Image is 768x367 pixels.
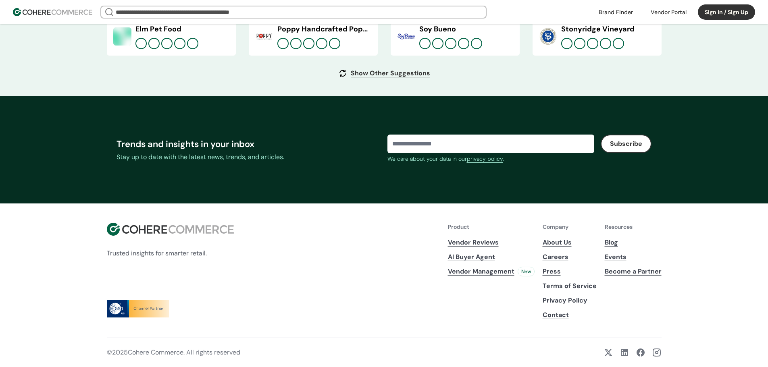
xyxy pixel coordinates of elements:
[605,223,662,231] p: Resources
[419,24,513,35] div: Soy Bueno
[448,223,535,231] p: Product
[448,238,535,247] a: Vendor Reviews
[117,152,381,162] div: Stay up to date with the latest news, trends, and articles.
[543,296,597,305] p: Privacy Policy
[117,137,381,151] div: Trends and insights in your inbox
[543,310,597,320] a: Contact
[543,252,597,262] a: Careers
[601,135,651,153] button: Subscribe
[351,68,430,78] a: Show Other Suggestions
[518,267,535,276] div: New
[698,4,755,20] button: Sign In / Sign Up
[503,155,504,162] span: .
[543,223,597,231] p: Company
[13,8,92,16] img: Cohere Logo
[135,24,229,35] div: Elm Pet Food
[107,223,234,236] img: Cohere Logo
[543,238,597,247] a: About Us
[543,267,597,276] a: Press
[448,267,535,276] a: Vendor ManagementNew
[448,267,514,276] span: Vendor Management
[605,238,662,247] a: Blog
[561,24,655,35] div: Stonyridge Vineyard
[467,155,503,163] a: privacy policy
[605,252,662,262] a: Events
[387,155,467,162] span: We care about your data in our
[107,249,234,258] p: Trusted insights for smarter retail.
[605,267,662,276] a: Become a Partner
[107,348,240,357] p: © 2025 Cohere Commerce. All rights reserved
[277,24,371,35] div: Poppy Handcrafted Popcorn
[543,281,597,291] p: Terms of Service
[448,252,535,262] a: AI Buyer Agent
